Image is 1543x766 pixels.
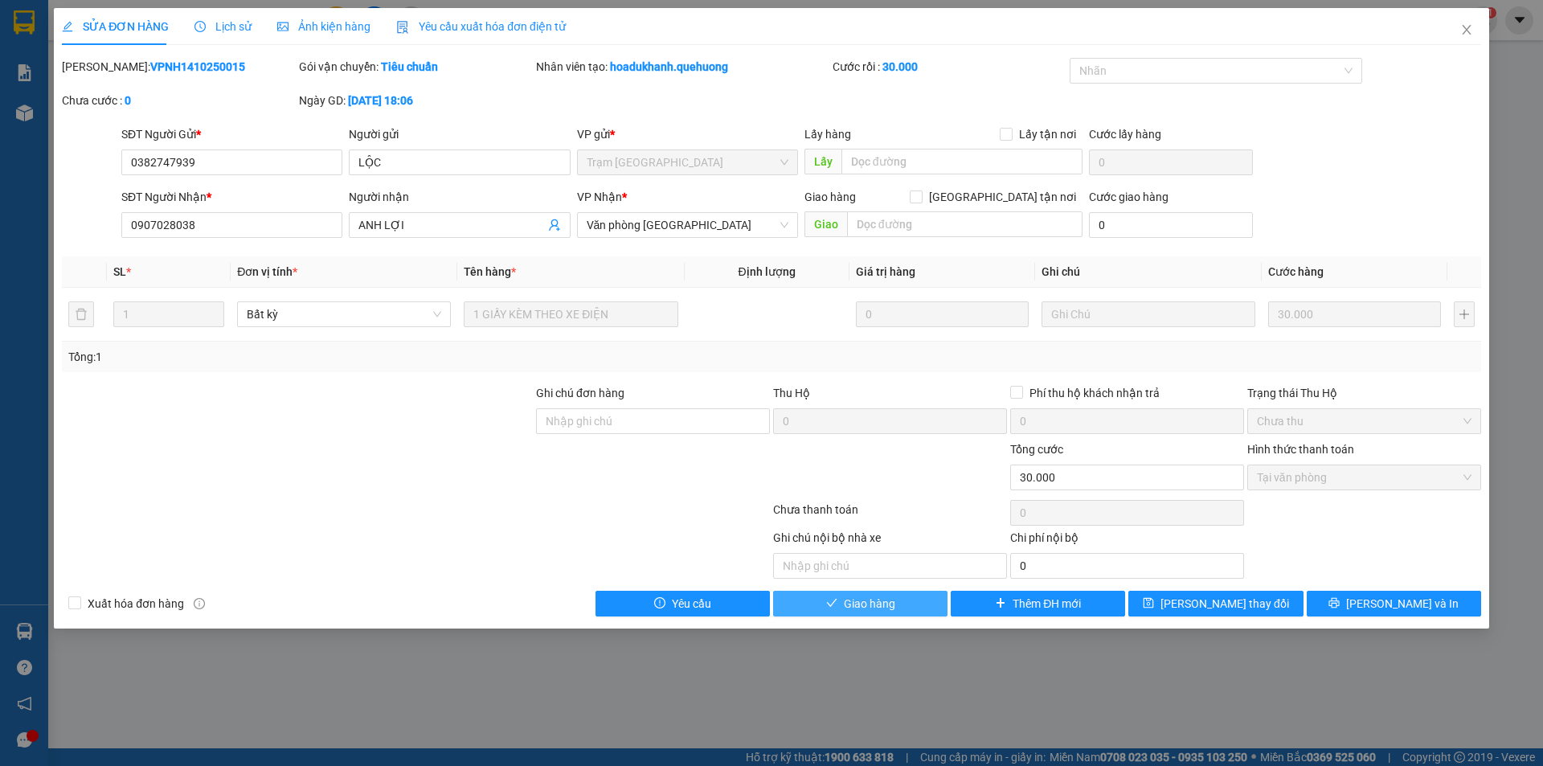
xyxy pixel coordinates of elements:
span: check [826,597,837,610]
span: Thêm ĐH mới [1013,595,1081,612]
span: info-circle [194,598,205,609]
span: Giao hàng [844,595,895,612]
span: Giá trị hàng [856,265,915,278]
div: Tổng: 1 [68,348,596,366]
button: delete [68,301,94,327]
span: Đơn vị tính [237,265,297,278]
span: [PERSON_NAME] và In [1346,595,1459,612]
button: checkGiao hàng [773,591,947,616]
b: Tiêu chuẩn [381,60,438,73]
div: Gói vận chuyển: [299,58,533,76]
input: 0 [1268,301,1441,327]
button: printer[PERSON_NAME] và In [1307,591,1481,616]
span: Yêu cầu xuất hóa đơn điện tử [396,20,566,33]
span: Yêu cầu [672,595,711,612]
div: Ghi chú nội bộ nhà xe [773,529,1007,553]
span: Ảnh kiện hàng [277,20,370,33]
span: Tổng cước [1010,443,1063,456]
button: plus [1454,301,1475,327]
b: [DATE] 18:06 [348,94,413,107]
div: Chưa cước : [62,92,296,109]
label: Hình thức thanh toán [1247,443,1354,456]
span: Giao hàng [804,190,856,203]
span: save [1143,597,1154,610]
input: Dọc đường [847,211,1083,237]
span: close [1460,23,1473,36]
span: SỬA ĐƠN HÀNG [62,20,169,33]
button: exclamation-circleYêu cầu [596,591,770,616]
input: 0 [856,301,1029,327]
span: Tại văn phòng [1257,465,1471,490]
span: Trạm Ninh Hải [587,150,788,174]
button: save[PERSON_NAME] thay đổi [1128,591,1303,616]
b: 0 [125,94,131,107]
span: Định lượng [739,265,796,278]
span: user-add [548,219,561,231]
span: printer [1328,597,1340,610]
div: Cước rồi : [833,58,1066,76]
b: VPNH1410250015 [150,60,245,73]
span: [GEOGRAPHIC_DATA] tận nơi [923,188,1083,206]
span: [PERSON_NAME] thay đổi [1160,595,1289,612]
input: Cước lấy hàng [1089,150,1253,175]
label: Cước lấy hàng [1089,128,1161,141]
input: Nhập ghi chú [773,553,1007,579]
span: Thu Hộ [773,387,810,399]
div: [PERSON_NAME]: [62,58,296,76]
span: SL [113,265,126,278]
span: Lấy tận nơi [1013,125,1083,143]
b: hoadukhanh.quehuong [610,60,728,73]
span: exclamation-circle [654,597,665,610]
span: Lịch sử [194,20,252,33]
div: Người nhận [349,188,570,206]
span: picture [277,21,289,32]
input: Cước giao hàng [1089,212,1253,238]
input: Ghi Chú [1042,301,1255,327]
span: Chưa thu [1257,409,1471,433]
b: 30.000 [882,60,918,73]
button: Close [1444,8,1489,53]
input: VD: Bàn, Ghế [464,301,677,327]
th: Ghi chú [1035,256,1262,288]
div: Ngày GD: [299,92,533,109]
span: Giao [804,211,847,237]
span: edit [62,21,73,32]
div: SĐT Người Nhận [121,188,342,206]
span: Văn phòng Tân Phú [587,213,788,237]
img: icon [396,21,409,34]
span: clock-circle [194,21,206,32]
span: Bất kỳ [247,302,441,326]
span: Tên hàng [464,265,516,278]
span: VP Nhận [577,190,622,203]
span: Xuất hóa đơn hàng [81,595,190,612]
div: Chưa thanh toán [771,501,1009,529]
div: SĐT Người Gửi [121,125,342,143]
label: Ghi chú đơn hàng [536,387,624,399]
div: Chi phí nội bộ [1010,529,1244,553]
span: Cước hàng [1268,265,1324,278]
div: Người gửi [349,125,570,143]
span: Lấy [804,149,841,174]
div: Nhân viên tạo: [536,58,829,76]
span: Lấy hàng [804,128,851,141]
span: Phí thu hộ khách nhận trả [1023,384,1166,402]
div: VP gửi [577,125,798,143]
input: Dọc đường [841,149,1083,174]
input: Ghi chú đơn hàng [536,408,770,434]
button: plusThêm ĐH mới [951,591,1125,616]
label: Cước giao hàng [1089,190,1169,203]
div: Trạng thái Thu Hộ [1247,384,1481,402]
span: plus [995,597,1006,610]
